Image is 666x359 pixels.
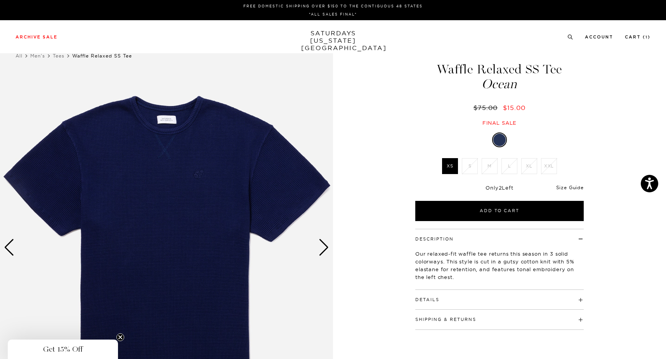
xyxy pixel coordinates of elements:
[585,35,613,39] a: Account
[19,11,647,17] p: *ALL SALES FINAL*
[116,333,124,341] button: Close teaser
[414,78,585,91] span: Ocean
[43,345,83,354] span: Get 15% Off
[414,63,585,91] h1: Waffle Relaxed SS Tee
[30,53,45,59] a: Men's
[503,104,526,112] span: $15.00
[16,35,57,39] a: Archive Sale
[53,53,64,59] a: Tees
[4,239,14,256] div: Previous slide
[319,239,329,256] div: Next slide
[415,317,476,322] button: Shipping & Returns
[415,250,584,281] p: Our relaxed-fit waffle tee returns this season in 3 solid colorways. This style is cut in a gutsy...
[415,298,439,302] button: Details
[645,36,648,39] small: 1
[415,237,454,241] button: Description
[415,201,584,221] button: Add to Cart
[499,185,502,191] span: 2
[8,340,118,359] div: Get 15% OffClose teaser
[72,53,132,59] span: Waffle Relaxed SS Tee
[442,158,458,174] label: XS
[301,30,365,52] a: SATURDAYS[US_STATE][GEOGRAPHIC_DATA]
[556,185,584,190] a: Size Guide
[16,53,23,59] a: All
[414,120,585,126] div: Final sale
[415,185,584,191] div: Only Left
[625,35,650,39] a: Cart (1)
[19,3,647,9] p: FREE DOMESTIC SHIPPING OVER $150 TO THE CONTIGUOUS 48 STATES
[473,104,501,112] del: $75.00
